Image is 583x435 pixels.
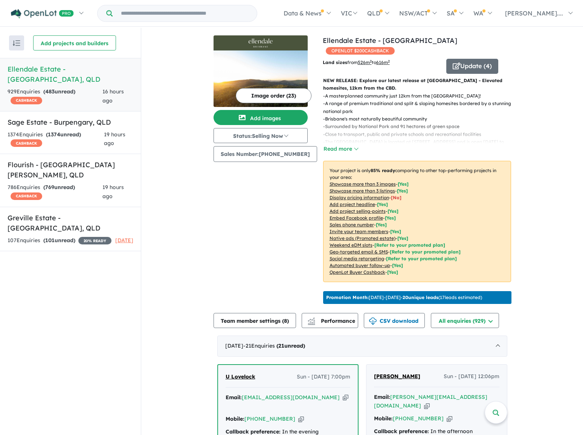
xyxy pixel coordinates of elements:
span: Sun - [DATE] 12:06pm [444,372,499,381]
span: [PERSON_NAME] [374,373,420,380]
span: 19 hours ago [102,184,124,200]
u: Add project selling-points [330,208,386,214]
div: 929 Enquir ies [8,87,102,105]
p: NEW RELEASE: Explore our latest release at [GEOGRAPHIC_DATA] - Elevated homesites, 12km from the ... [323,77,511,92]
strong: Callback preference: [226,428,281,435]
a: [PERSON_NAME][EMAIL_ADDRESS][DOMAIN_NAME] [374,394,487,409]
span: 20 % READY [78,237,111,244]
input: Try estate name, suburb, builder or developer [114,5,255,21]
u: Geo-targeted email & SMS [330,249,388,255]
span: [ Yes ] [385,215,396,221]
span: OPENLOT $ 200 CASHBACK [326,47,395,55]
sup: 2 [370,59,372,63]
strong: ( unread) [46,131,81,138]
div: 1374 Enquir ies [8,130,104,148]
strong: Mobile: [374,415,393,422]
span: [Refer to your promoted plan] [386,256,457,261]
u: Social media retargeting [330,256,384,261]
strong: Email: [226,394,242,401]
u: Weekend eDM slots [330,242,372,248]
strong: Email: [374,394,390,400]
span: Performance [309,317,355,324]
u: 616 m [376,60,390,65]
img: Ellendale Estate - Upper Kedron [214,50,308,107]
span: 483 [45,88,55,95]
a: Ellendale Estate - Upper Kedron LogoEllendale Estate - Upper Kedron [214,35,308,107]
b: Promotion Month: [326,295,369,300]
strong: Mobile: [226,415,244,422]
a: [EMAIL_ADDRESS][DOMAIN_NAME] [242,394,340,401]
span: 16 hours ago [102,88,124,104]
span: - 21 Enquir ies [243,342,305,349]
p: - The [GEOGRAPHIC_DATA] is located at [STREET_ADDRESS] and is open [DATE] to [DATE] 11am - 4pm. [323,138,517,154]
span: [Refer to your promoted plan] [374,242,445,248]
span: 21 [278,342,284,349]
button: Performance [302,313,358,328]
button: Team member settings (8) [214,313,296,328]
p: - Brisbane's most naturally beautiful community [323,115,517,123]
span: [Yes] [387,269,398,275]
span: to [372,60,390,65]
span: [Refer to your promoted plan] [390,249,461,255]
span: CASHBACK [11,139,42,147]
button: Sales Number:[PHONE_NUMBER] [214,146,317,162]
h5: Greville Estate - [GEOGRAPHIC_DATA] , QLD [8,213,133,233]
button: Read more [323,145,359,153]
u: Invite your team members [330,229,388,234]
h5: Ellendale Estate - [GEOGRAPHIC_DATA] , QLD [8,64,133,84]
button: Image order (23) [236,88,311,103]
span: [ Yes ] [388,208,398,214]
u: OpenLot Buyer Cashback [330,269,385,275]
span: 769 [45,184,54,191]
span: Sun - [DATE] 7:00pm [297,372,350,382]
u: Display pricing information [330,195,389,200]
u: Automated buyer follow-up [330,263,390,268]
button: Update (4) [446,59,498,74]
img: Ellendale Estate - Upper Kedron Logo [217,38,305,47]
strong: ( unread) [43,88,75,95]
u: 526 m [358,60,372,65]
a: Ellendale Estate - [GEOGRAPHIC_DATA] [323,36,457,45]
strong: ( unread) [276,342,305,349]
u: Sales phone number [330,222,374,227]
a: [PHONE_NUMBER] [244,415,295,422]
u: Add project headline [330,201,375,207]
img: line-chart.svg [308,317,314,322]
u: Embed Facebook profile [330,215,383,221]
u: Showcase more than 3 listings [330,188,395,194]
img: Openlot PRO Logo White [11,9,74,18]
span: [ Yes ] [398,181,409,187]
h5: Flourish - [GEOGRAPHIC_DATA][PERSON_NAME] , QLD [8,160,133,180]
span: CASHBACK [11,97,42,104]
u: Showcase more than 3 images [330,181,396,187]
p: - Close to transport, public and private schools and recreational facilities [323,131,517,138]
span: U Lovelock [226,373,255,380]
button: Copy [447,415,452,423]
p: - A range of premium traditional and split & sloping homesites bordered by a stunning national park [323,100,517,115]
span: 8 [284,317,287,324]
span: [PERSON_NAME].... [505,9,563,17]
p: - Surrounded by National Park and 91 hectares of green space [323,123,517,130]
strong: Callback preference: [374,428,429,435]
button: Copy [424,402,430,410]
b: 20 unique leads [403,295,438,300]
img: bar-chart.svg [308,320,315,325]
div: 107 Enquir ies [8,236,111,245]
span: [Yes] [397,235,408,241]
div: [DATE] [217,336,507,357]
p: from [323,59,441,66]
button: Copy [343,394,348,401]
h5: Sage Estate - Burpengary , QLD [8,117,133,127]
span: CASHBACK [11,192,42,200]
p: [DATE] - [DATE] - ( 17 leads estimated) [326,294,482,301]
div: 786 Enquir ies [8,183,102,201]
button: All enquiries (929) [431,313,499,328]
img: download icon [369,317,377,325]
span: [ Yes ] [397,188,408,194]
a: U Lovelock [226,372,255,382]
button: Copy [298,415,304,423]
span: 1374 [48,131,60,138]
span: 19 hours ago [104,131,125,147]
u: Native ads (Promoted estate) [330,235,395,241]
a: [PERSON_NAME] [374,372,420,381]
